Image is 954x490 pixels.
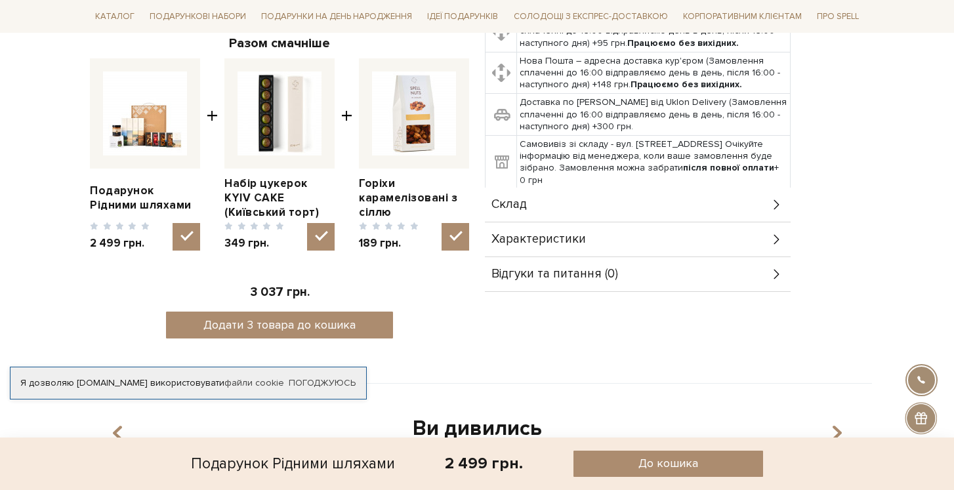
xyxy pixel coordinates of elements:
[90,35,469,52] div: Разом смачніше
[445,453,523,474] div: 2 499 грн.
[491,199,527,211] span: Склад
[250,285,310,300] span: 3 037 грн.
[224,377,284,388] a: файли cookie
[491,268,618,280] span: Відгуки та питання (0)
[238,71,321,155] img: Набір цукерок KYIV CAKE (Київський торт)
[341,58,352,251] span: +
[90,236,150,251] span: 2 499 грн.
[517,136,791,190] td: Самовивіз зі складу - вул. [STREET_ADDRESS] Очікуйте інформацію від менеджера, коли ваше замовлен...
[627,37,739,49] b: Працюємо без вихідних.
[103,71,187,155] img: Подарунок Рідними шляхами
[812,7,864,27] a: Про Spell
[191,451,395,477] div: Подарунок Рідними шляхами
[98,415,856,443] div: Ви дивились
[372,71,456,155] img: Горіхи карамелізовані з сіллю
[90,184,200,213] a: Подарунок Рідними шляхами
[359,236,419,251] span: 189 грн.
[256,7,417,27] a: Подарунки на День народження
[207,58,218,251] span: +
[166,312,394,338] button: Додати 3 товара до кошика
[90,7,140,27] a: Каталог
[638,456,698,471] span: До кошика
[224,236,284,251] span: 349 грн.
[631,79,742,90] b: Працюємо без вихідних.
[508,5,673,28] a: Солодощі з експрес-доставкою
[224,176,335,220] a: Набір цукерок KYIV CAKE (Київський торт)
[517,52,791,94] td: Нова Пошта – адресна доставка кур'єром (Замовлення сплаченні до 16:00 відправляємо день в день, п...
[289,377,356,389] a: Погоджуюсь
[517,94,791,136] td: Доставка по [PERSON_NAME] від Uklon Delivery (Замовлення сплаченні до 16:00 відправляємо день в д...
[678,7,807,27] a: Корпоративним клієнтам
[359,176,469,220] a: Горіхи карамелізовані з сіллю
[422,7,503,27] a: Ідеї подарунків
[683,162,774,173] b: після повної оплати
[10,377,366,389] div: Я дозволяю [DOMAIN_NAME] використовувати
[491,234,586,245] span: Характеристики
[573,451,764,477] button: До кошика
[144,7,251,27] a: Подарункові набори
